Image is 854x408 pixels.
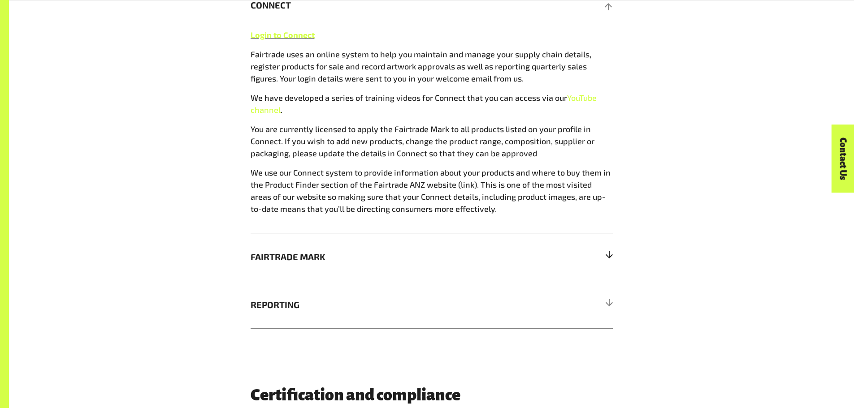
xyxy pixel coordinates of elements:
span: FAIRTRADE MARK [251,250,522,263]
a: YouTube channel [251,93,597,115]
span: REPORTING [251,298,522,311]
span: . [281,105,282,115]
span: We have developed a series of training videos for Connect that you can access via our [251,93,597,115]
span: You are currently licensed to apply the Fairtrade Mark to all products listed on your profile in ... [251,124,594,158]
span: We use our Connect system to provide information about your products and where to buy them in the... [251,167,611,214]
a: Login to Connect [251,30,315,40]
h3: Certification and compliance [251,386,613,404]
span: Fairtrade uses an online system to help you maintain and manage your supply chain details, regist... [251,49,591,83]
